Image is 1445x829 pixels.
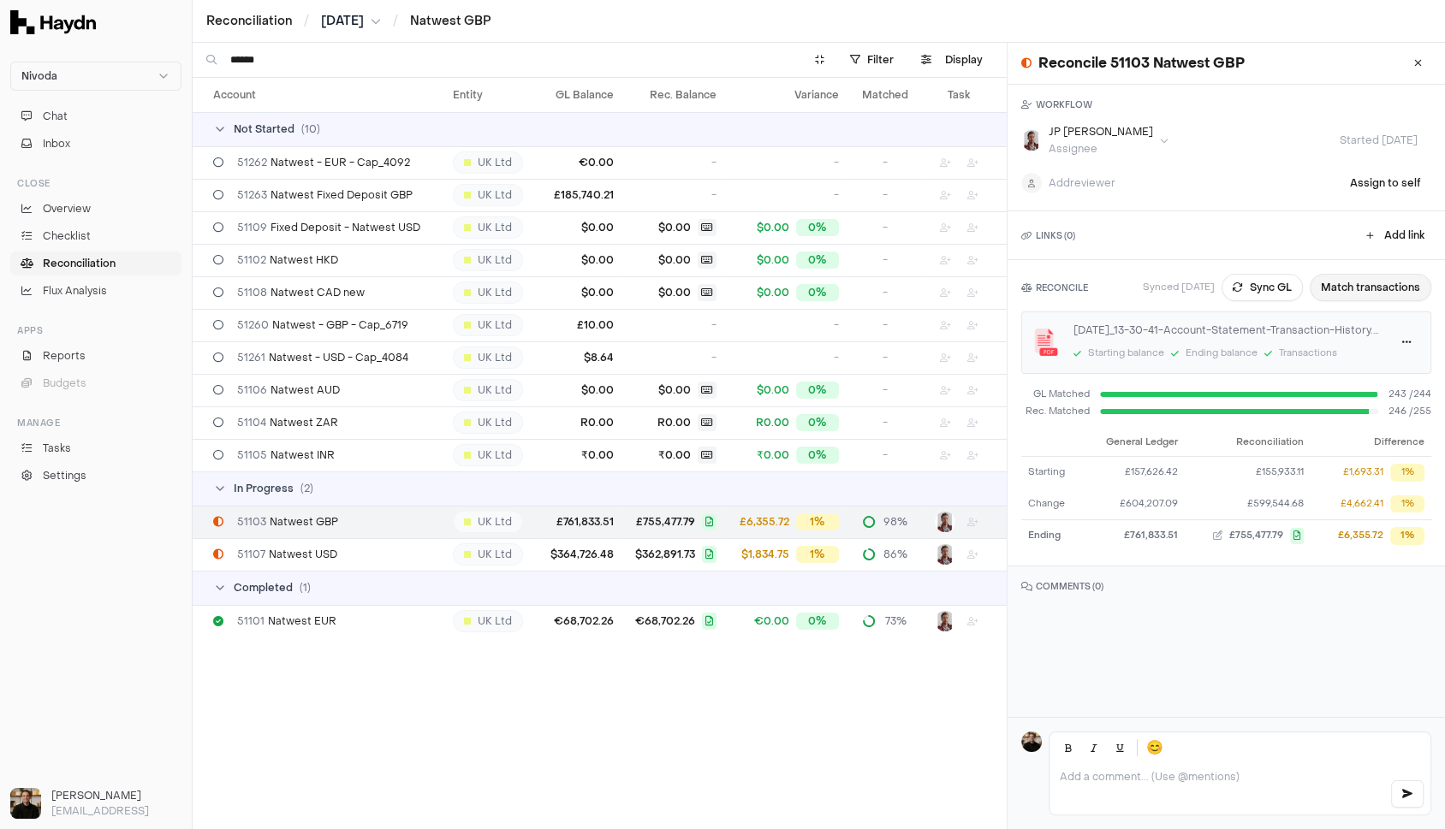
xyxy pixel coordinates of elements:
span: $0.00 [757,253,789,267]
th: Rec. Balance [621,78,723,112]
span: - [711,351,717,364]
td: $0.00 [537,276,620,309]
div: [DATE]_13-30-41-Account-Statement-Transaction-History.pdf [1073,323,1379,338]
div: £1,693.31 [1343,465,1383,480]
div: 0% [796,613,839,630]
td: Starting [1021,457,1082,489]
img: JP Smit [935,544,955,565]
div: UK Ltd [453,444,523,466]
a: Checklist [10,224,181,248]
button: JP Smit [935,611,955,631]
span: €68,702.26 [635,614,695,628]
span: Overview [43,201,91,216]
span: Natwest ZAR [237,416,338,429]
a: Natwest GBP [410,13,491,30]
div: Ending balance [1186,346,1258,361]
span: £6,355.72 [740,515,789,529]
span: Reconciliation [43,256,116,271]
div: Close [10,169,181,197]
div: 0% [796,284,839,301]
button: Underline (Ctrl+U) [1108,736,1132,760]
button: Addreviewer [1021,173,1115,193]
span: R0.00 [756,416,789,429]
span: GL Matched [1021,388,1090,402]
span: - [834,318,839,332]
span: Flux Analysis [43,283,107,299]
span: R0.00 [657,416,691,429]
div: 0% [796,414,839,431]
div: UK Ltd [453,511,523,533]
span: - [883,351,888,364]
td: £185,740.21 [537,179,620,211]
span: ₹0.00 [757,448,789,462]
span: - [883,253,888,267]
div: £761,833.51 [1089,529,1178,543]
span: Natwest Fixed Deposit GBP [237,188,413,202]
span: - [711,318,717,332]
span: 51263 [237,188,267,202]
span: Natwest USD [237,548,337,561]
button: Match transactions [1310,274,1431,301]
a: Reconciliation [10,252,181,275]
td: $8.64 [537,341,620,374]
span: Natwest EUR [237,614,336,628]
span: £155,933.11 [1256,465,1304,480]
span: Nivoda [21,69,57,83]
button: £599,544.68 [1192,497,1304,512]
span: 246 / 255 [1389,405,1431,419]
a: Flux Analysis [10,279,181,303]
span: 98% [883,515,908,529]
span: - [883,156,888,169]
button: Add link [1359,225,1431,246]
div: UK Ltd [453,379,523,401]
img: Haydn Logo [10,10,96,34]
div: 1% [1390,464,1424,482]
div: UK Ltd [453,412,523,434]
span: $0.00 [757,286,789,299]
span: - [834,156,839,169]
div: 1% [1390,495,1424,513]
th: Task [925,78,1007,112]
span: $362,891.73 [635,548,695,561]
span: 51103 [237,515,266,529]
span: 51106 [237,383,267,397]
span: Completed [234,581,293,595]
span: Natwest HKD [237,253,338,267]
button: JP SmitJP [PERSON_NAME]Assignee [1021,125,1168,156]
span: Natwest CAD new [237,286,365,299]
div: £4,662.41 [1341,497,1383,512]
span: $0.00 [658,286,691,299]
div: 1% [1390,527,1424,545]
td: Ending [1021,520,1082,552]
div: UK Ltd [453,543,523,565]
button: Budgets [10,371,181,395]
h3: RECONCILE [1021,281,1088,294]
span: €0.00 [754,614,789,628]
th: GL Balance [537,78,620,112]
span: ( 2 ) [300,482,313,495]
span: - [883,383,888,397]
button: Italic (Ctrl+I) [1082,736,1106,760]
span: Settings [43,468,86,483]
span: Budgets [43,376,86,391]
span: 51107 [237,548,265,561]
td: $364,726.48 [537,538,620,571]
a: Tasks [10,436,181,460]
span: 51261 [237,351,265,364]
div: UK Ltd [453,610,523,632]
button: JP Smit [935,512,955,532]
img: application/pdf [1032,329,1060,356]
nav: breadcrumb [206,13,491,30]
span: Inbox [43,136,70,151]
th: Reconciliation [1185,429,1311,457]
h3: LINKS ( 0 ) [1021,229,1075,242]
span: - [711,156,717,169]
span: 243 / 244 [1389,388,1431,402]
div: UK Ltd [453,249,523,271]
th: Entity [446,78,537,112]
a: Reports [10,344,181,368]
span: 51102 [237,253,266,267]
